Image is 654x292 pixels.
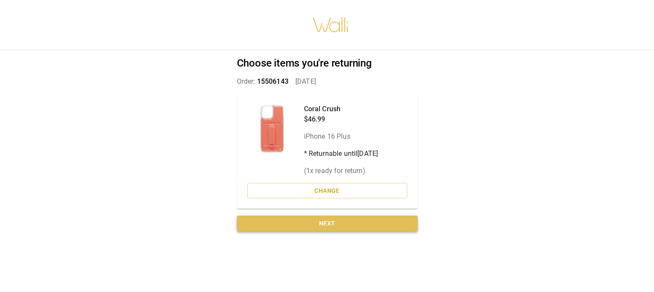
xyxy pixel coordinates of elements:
[247,183,407,199] button: Change
[312,6,349,43] img: walli-inc.myshopify.com
[304,166,378,176] p: ( 1 x ready for return)
[304,104,378,114] p: Coral Crush
[304,131,378,142] p: iPhone 16 Plus
[304,149,378,159] p: * Returnable until [DATE]
[237,216,418,231] button: Next
[237,76,418,87] p: Order: [DATE]
[237,57,418,70] h2: Choose items you're returning
[257,77,289,85] span: 15506143
[304,114,378,125] p: $46.99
